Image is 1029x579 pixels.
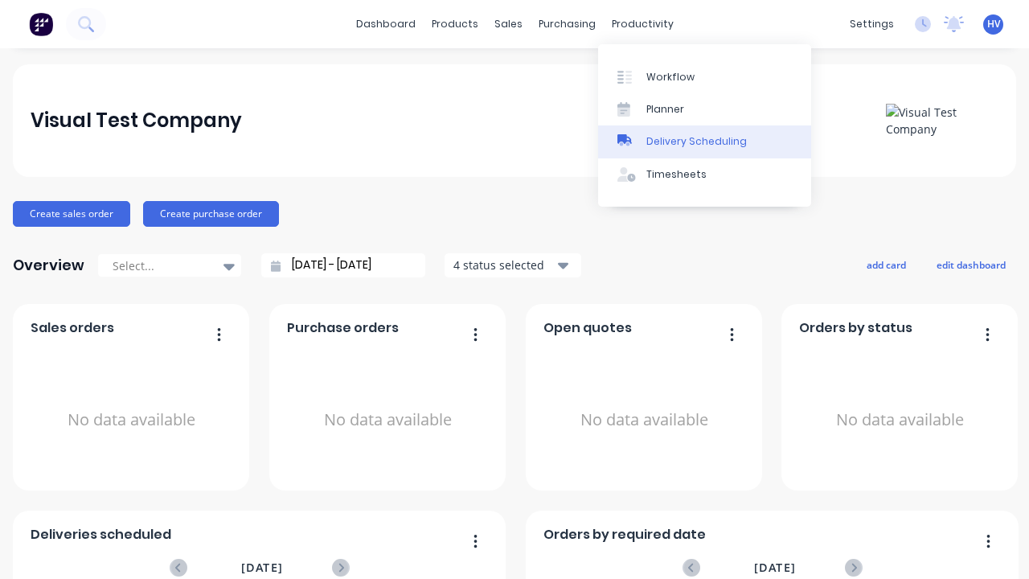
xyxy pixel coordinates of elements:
[604,12,682,36] div: productivity
[13,249,84,281] div: Overview
[646,102,684,117] div: Planner
[287,344,489,496] div: No data available
[13,201,130,227] button: Create sales order
[646,167,707,182] div: Timesheets
[543,525,706,544] span: Orders by required date
[543,344,745,496] div: No data available
[241,559,283,577] span: [DATE]
[287,318,399,338] span: Purchase orders
[453,257,555,273] div: 4 status selected
[424,12,486,36] div: products
[31,525,171,544] span: Deliveries scheduled
[598,93,811,125] a: Planner
[143,201,279,227] button: Create purchase order
[31,344,232,496] div: No data available
[926,254,1016,275] button: edit dashboard
[886,104,998,138] img: Visual Test Company
[543,318,632,338] span: Open quotes
[531,12,604,36] div: purchasing
[646,134,747,149] div: Delivery Scheduling
[29,12,53,36] img: Factory
[31,105,242,137] div: Visual Test Company
[348,12,424,36] a: dashboard
[598,125,811,158] a: Delivery Scheduling
[598,158,811,191] a: Timesheets
[31,318,114,338] span: Sales orders
[754,559,796,577] span: [DATE]
[842,12,902,36] div: settings
[598,60,811,92] a: Workflow
[799,318,912,338] span: Orders by status
[799,344,1001,496] div: No data available
[646,70,695,84] div: Workflow
[445,253,581,277] button: 4 status selected
[486,12,531,36] div: sales
[856,254,916,275] button: add card
[987,17,1000,31] span: HV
